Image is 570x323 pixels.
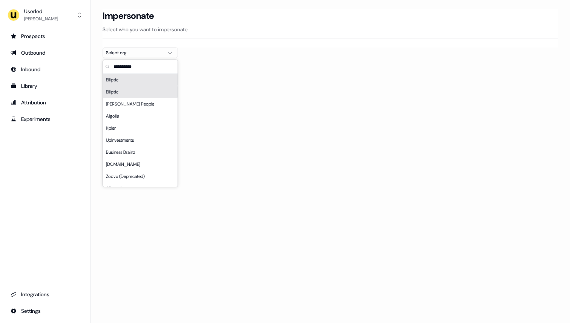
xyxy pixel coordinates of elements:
[103,122,178,134] div: Kpler
[106,49,162,57] div: Select org
[103,146,178,158] div: Business Brainz
[11,32,80,40] div: Prospects
[6,305,84,317] a: Go to integrations
[11,291,80,298] div: Integrations
[11,99,80,106] div: Attribution
[103,134,178,146] div: UpInvestments
[103,158,178,170] div: [DOMAIN_NAME]
[6,96,84,109] a: Go to attribution
[11,82,80,90] div: Library
[103,110,178,122] div: Algolia
[103,47,178,58] button: Select org
[6,288,84,300] a: Go to integrations
[24,8,58,15] div: Userled
[6,63,84,75] a: Go to Inbound
[103,74,178,187] div: Suggestions
[6,6,84,24] button: Userled[PERSON_NAME]
[6,30,84,42] a: Go to prospects
[11,66,80,73] div: Inbound
[11,115,80,123] div: Experiments
[103,182,178,194] div: ADvendio
[103,10,154,21] h3: Impersonate
[11,49,80,57] div: Outbound
[6,47,84,59] a: Go to outbound experience
[11,307,80,315] div: Settings
[103,170,178,182] div: Zoovu (Deprecated)
[6,80,84,92] a: Go to templates
[103,26,558,33] p: Select who you want to impersonate
[6,113,84,125] a: Go to experiments
[24,15,58,23] div: [PERSON_NAME]
[103,86,178,98] div: Elliptic
[103,74,178,86] div: Elliptic
[103,98,178,110] div: [PERSON_NAME] People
